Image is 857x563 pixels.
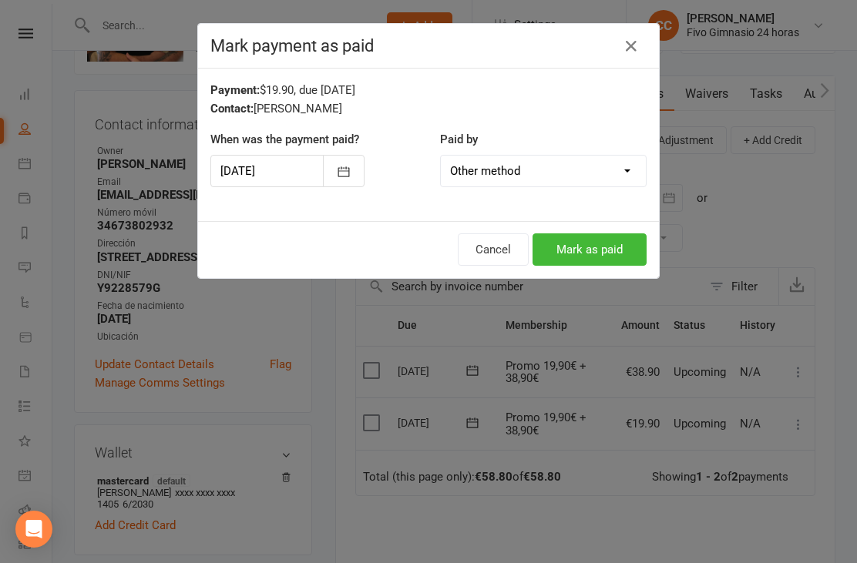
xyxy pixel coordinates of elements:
button: Close [619,34,644,59]
div: $19.90, due [DATE] [210,81,647,99]
div: [PERSON_NAME] [210,99,647,118]
label: When was the payment paid? [210,130,359,149]
button: Cancel [458,233,529,266]
strong: Contact: [210,102,254,116]
div: Open Intercom Messenger [15,511,52,548]
button: Mark as paid [533,233,647,266]
h4: Mark payment as paid [210,36,647,55]
strong: Payment: [210,83,260,97]
label: Paid by [440,130,478,149]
